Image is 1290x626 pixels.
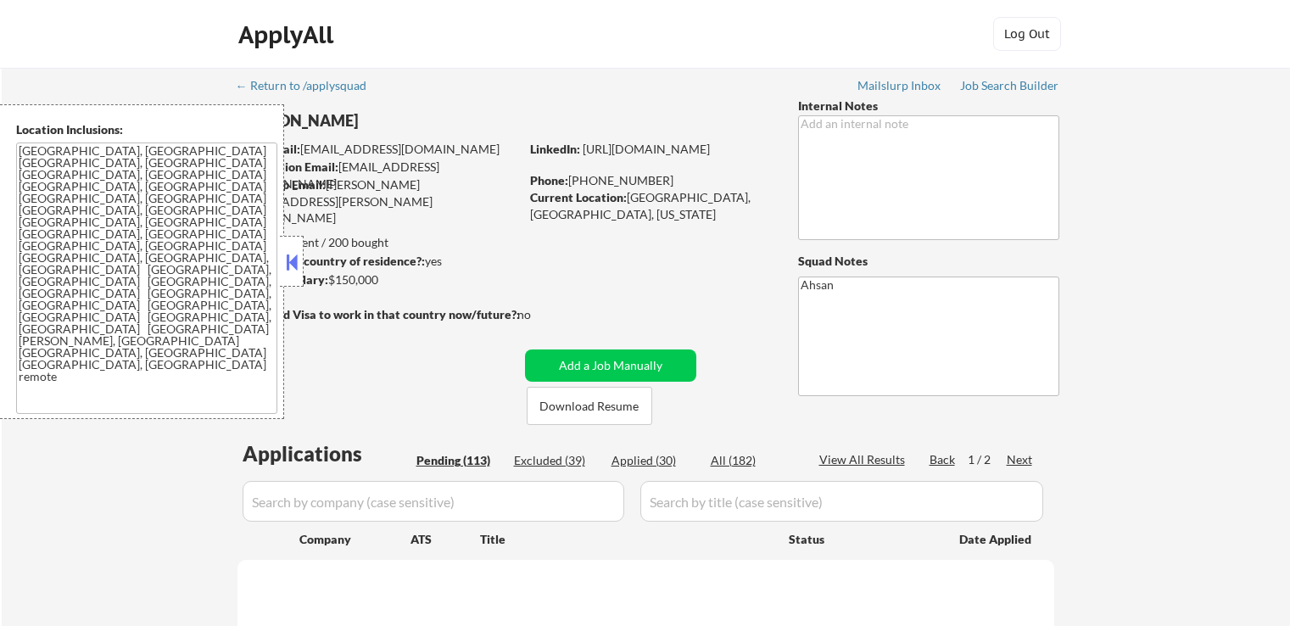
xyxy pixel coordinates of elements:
a: Mailslurp Inbox [857,79,942,96]
div: Applied (30) [611,452,696,469]
div: Squad Notes [798,253,1059,270]
div: Status [789,523,935,554]
div: View All Results [819,451,910,468]
div: Pending (113) [416,452,501,469]
button: Add a Job Manually [525,349,696,382]
div: Excluded (39) [514,452,599,469]
a: ← Return to /applysquad [236,79,383,96]
div: $150,000 [237,271,519,288]
div: 1 / 2 [968,451,1007,468]
input: Search by title (case sensitive) [640,481,1043,522]
div: Internal Notes [798,98,1059,115]
div: Location Inclusions: [16,121,277,138]
div: Back [930,451,957,468]
div: 30 sent / 200 bought [237,234,519,251]
strong: Will need Visa to work in that country now/future?: [237,307,520,321]
div: [PERSON_NAME][EMAIL_ADDRESS][PERSON_NAME][DOMAIN_NAME] [237,176,519,226]
div: [PHONE_NUMBER] [530,172,770,189]
input: Search by company (case sensitive) [243,481,624,522]
button: Download Resume [527,387,652,425]
div: Next [1007,451,1034,468]
div: ← Return to /applysquad [236,80,383,92]
div: Applications [243,444,410,464]
a: [URL][DOMAIN_NAME] [583,142,710,156]
div: Company [299,531,410,548]
div: [EMAIL_ADDRESS][DOMAIN_NAME] [238,141,519,158]
div: All (182) [711,452,796,469]
div: ATS [410,531,480,548]
div: ApplyAll [238,20,338,49]
strong: Can work in country of residence?: [237,254,425,268]
div: [GEOGRAPHIC_DATA], [GEOGRAPHIC_DATA], [US_STATE] [530,189,770,222]
div: yes [237,253,514,270]
div: Title [480,531,773,548]
div: Date Applied [959,531,1034,548]
button: Log Out [993,17,1061,51]
div: Job Search Builder [960,80,1059,92]
strong: LinkedIn: [530,142,580,156]
strong: Current Location: [530,190,627,204]
a: Job Search Builder [960,79,1059,96]
div: Mailslurp Inbox [857,80,942,92]
div: no [517,306,566,323]
div: [EMAIL_ADDRESS][DOMAIN_NAME] [238,159,519,192]
strong: Phone: [530,173,568,187]
div: [PERSON_NAME] [237,110,586,131]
